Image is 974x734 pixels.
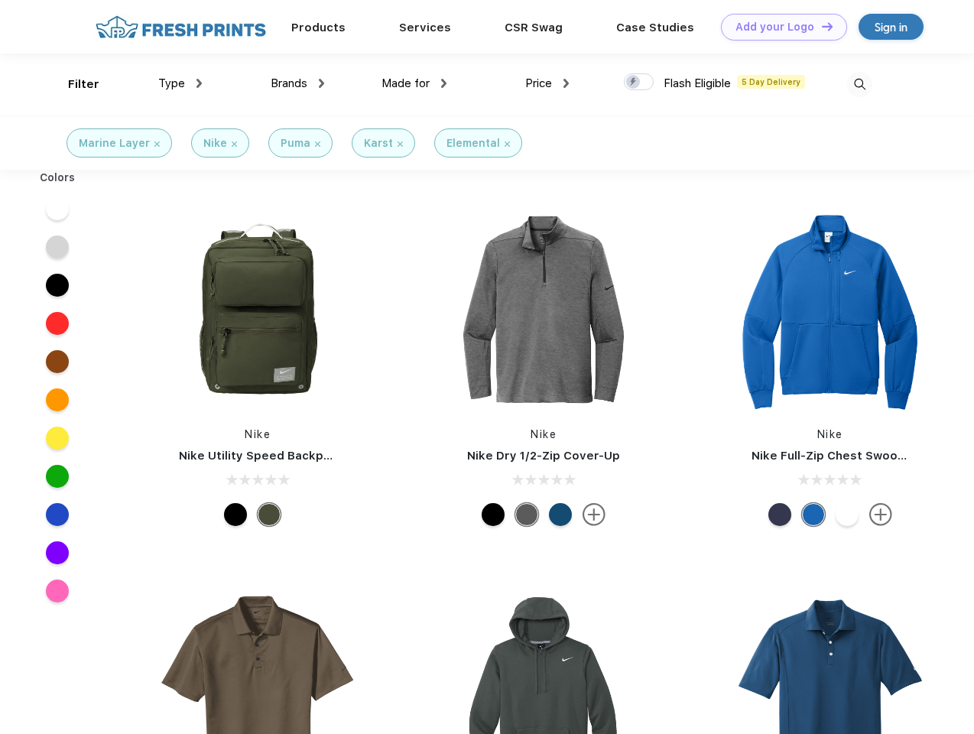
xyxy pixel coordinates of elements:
[737,75,805,89] span: 5 Day Delivery
[822,22,833,31] img: DT
[802,503,825,526] div: Royal
[531,428,557,440] a: Nike
[525,76,552,90] span: Price
[258,503,281,526] div: Cargo Khaki
[869,503,892,526] img: more.svg
[203,135,227,151] div: Nike
[563,79,569,88] img: dropdown.png
[79,135,150,151] div: Marine Layer
[515,503,538,526] div: Black Heather
[441,79,446,88] img: dropdown.png
[836,503,859,526] div: White
[158,76,185,90] span: Type
[156,208,359,411] img: func=resize&h=266
[196,79,202,88] img: dropdown.png
[68,76,99,93] div: Filter
[664,76,731,90] span: Flash Eligible
[505,21,563,34] a: CSR Swag
[154,141,160,147] img: filter_cancel.svg
[399,21,451,34] a: Services
[505,141,510,147] img: filter_cancel.svg
[232,141,237,147] img: filter_cancel.svg
[364,135,393,151] div: Karst
[381,76,430,90] span: Made for
[271,76,307,90] span: Brands
[281,135,310,151] div: Puma
[752,449,955,463] a: Nike Full-Zip Chest Swoosh Jacket
[91,14,271,41] img: fo%20logo%202.webp
[768,503,791,526] div: Midnight Navy
[28,170,87,186] div: Colors
[179,449,344,463] a: Nike Utility Speed Backpack
[467,449,620,463] a: Nike Dry 1/2-Zip Cover-Up
[847,72,872,97] img: desktop_search.svg
[319,79,324,88] img: dropdown.png
[398,141,403,147] img: filter_cancel.svg
[482,503,505,526] div: Black
[446,135,500,151] div: Elemental
[245,428,271,440] a: Nike
[729,208,932,411] img: func=resize&h=266
[735,21,814,34] div: Add your Logo
[875,18,907,36] div: Sign in
[291,21,346,34] a: Products
[549,503,572,526] div: Gym Blue
[583,503,606,526] img: more.svg
[859,14,924,40] a: Sign in
[817,428,843,440] a: Nike
[315,141,320,147] img: filter_cancel.svg
[442,208,645,411] img: func=resize&h=266
[224,503,247,526] div: Black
